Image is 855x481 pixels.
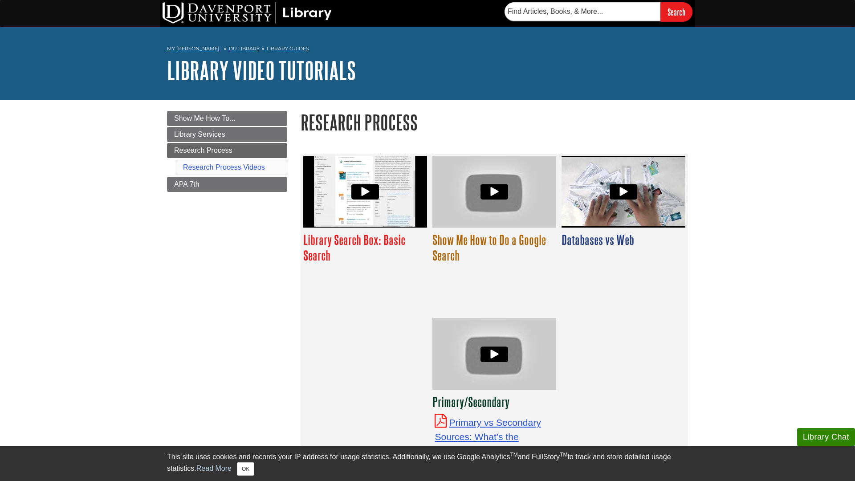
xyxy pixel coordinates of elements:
[303,232,427,263] h3: Library Search Box: Basic Search
[167,43,688,57] nav: breadcrumb
[174,147,232,154] span: Research Process
[167,111,287,126] a: Show Me How To...
[432,232,556,263] h3: Show Me How to Do a Google Search
[174,114,236,122] span: Show Me How To...
[660,2,692,21] input: Search
[505,2,692,21] form: Searches DU Library's articles, books, and more
[562,145,685,238] img: hqdefault.jpg
[229,45,260,52] a: DU Library
[560,452,567,458] sup: TM
[237,462,254,476] button: Close
[267,45,309,52] a: Library Guides
[432,394,556,410] h3: Primary/Secondary
[174,180,199,188] span: APA 7th
[167,57,356,84] a: Library Video Tutorials
[510,452,517,458] sup: TM
[435,417,541,456] a: Primary vs Secondary Sources: What's the difference?
[797,428,855,446] button: Library Chat
[167,127,287,142] a: Library Services
[432,156,556,228] div: Video: Show Me How to do a Google Search
[301,111,688,134] h1: Research Process
[562,156,685,228] div: Video: Databases vs. Web Search
[562,232,685,248] h3: Databases vs Web
[303,156,427,228] div: Video: Library Search Box: Basic Search
[167,143,287,158] a: Research Process
[183,163,265,171] a: Research Process Videos
[432,318,556,390] div: Video: Primary vs. Secondary Sources
[163,2,332,24] img: DU Library
[505,2,660,21] input: Find Articles, Books, & More...
[167,177,287,192] a: APA 7th
[167,452,688,476] div: This site uses cookies and records your IP address for usage statistics. Additionally, we use Goo...
[174,130,225,138] span: Library Services
[167,45,220,53] a: My [PERSON_NAME]
[167,111,287,192] div: Guide Page Menu
[196,465,232,472] a: Read More
[303,145,427,238] img: hqdefault.jpg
